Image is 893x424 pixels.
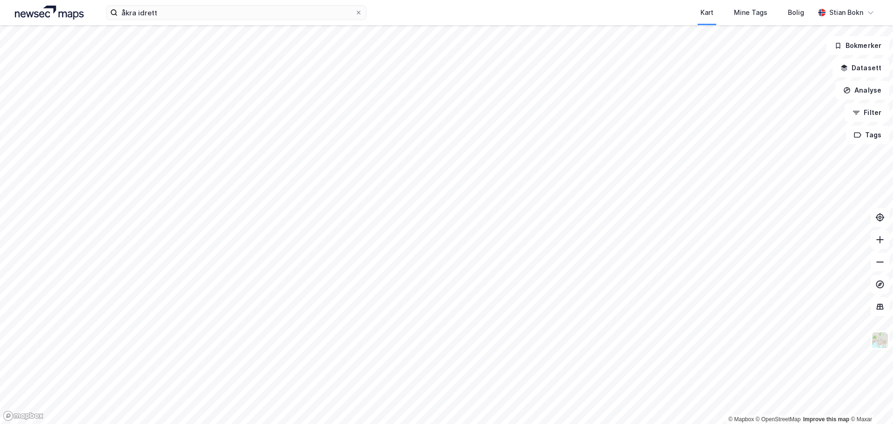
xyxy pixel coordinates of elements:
[835,81,889,100] button: Analyse
[846,379,893,424] div: Kontrollprogram for chat
[756,416,801,423] a: OpenStreetMap
[846,126,889,144] button: Tags
[3,411,44,421] a: Mapbox homepage
[788,7,804,18] div: Bolig
[833,59,889,77] button: Datasett
[829,7,863,18] div: Stian Bokn
[15,6,84,20] img: logo.a4113a55bc3d86da70a041830d287a7e.svg
[728,416,754,423] a: Mapbox
[734,7,767,18] div: Mine Tags
[700,7,713,18] div: Kart
[871,331,889,349] img: Z
[803,416,849,423] a: Improve this map
[826,36,889,55] button: Bokmerker
[845,103,889,122] button: Filter
[846,379,893,424] iframe: Chat Widget
[118,6,355,20] input: Søk på adresse, matrikkel, gårdeiere, leietakere eller personer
